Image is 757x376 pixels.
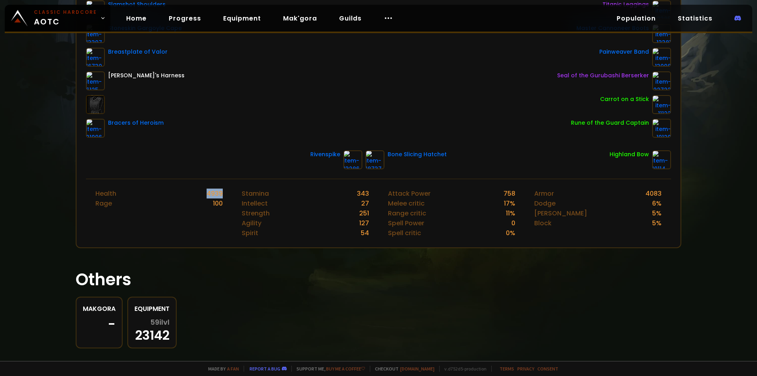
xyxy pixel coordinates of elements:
[361,228,369,238] div: 54
[242,198,268,208] div: Intellect
[652,150,671,169] img: item-19114
[95,198,112,208] div: Rage
[537,366,558,372] a: Consent
[388,189,431,198] div: Attack Power
[34,9,97,16] small: Classic Hardcore
[95,189,116,198] div: Health
[86,71,105,90] img: item-6125
[359,208,369,218] div: 251
[511,218,515,228] div: 0
[388,198,425,208] div: Melee critic
[652,119,671,138] img: item-19120
[534,218,552,228] div: Block
[610,10,662,26] a: Population
[400,366,434,372] a: [DOMAIN_NAME]
[652,198,662,208] div: 6 %
[652,71,671,90] img: item-22722
[242,189,269,198] div: Stamina
[439,366,487,372] span: v. d752d5 - production
[506,208,515,218] div: 11 %
[652,24,671,43] img: item-13381
[333,10,368,26] a: Guilds
[504,198,515,208] div: 17 %
[326,366,365,372] a: Buy me a coffee
[357,189,369,198] div: 343
[610,150,649,159] div: Highland Bow
[359,218,369,228] div: 127
[557,71,649,80] div: Seal of the Gurubashi Berserker
[500,366,514,372] a: Terms
[108,48,168,56] div: Breastplate of Valor
[277,10,323,26] a: Mak'gora
[506,228,515,238] div: 0 %
[645,189,662,198] div: 4083
[534,189,554,198] div: Armor
[76,297,123,348] a: Makgora-
[534,208,587,218] div: [PERSON_NAME]
[365,150,384,169] img: item-18737
[503,189,515,198] div: 758
[600,95,649,103] div: Carrot on a Stick
[388,218,424,228] div: Spell Power
[217,10,267,26] a: Equipment
[108,119,164,127] div: Bracers of Heroism
[361,198,369,208] div: 27
[388,150,447,159] div: Bone Slicing Hatchet
[108,0,166,9] div: Slamshot Shoulders
[86,24,105,43] img: item-13397
[388,228,421,238] div: Spell critic
[203,366,239,372] span: Made by
[120,10,153,26] a: Home
[310,150,340,159] div: Rivenspike
[108,71,185,80] div: [PERSON_NAME]'s Harness
[83,318,116,330] div: -
[5,5,110,32] a: Classic HardcoreAOTC
[207,189,223,198] div: 4939
[242,208,270,218] div: Strength
[127,297,177,348] a: Equipment59ilvl23142
[599,48,649,56] div: Painweaver Band
[134,304,170,314] div: Equipment
[213,198,223,208] div: 100
[517,366,534,372] a: Privacy
[242,218,261,228] div: Agility
[83,304,116,314] div: Makgora
[76,267,681,292] h1: Others
[150,318,170,326] span: 59 ilvl
[227,366,239,372] a: a fan
[34,9,97,28] span: AOTC
[671,10,719,26] a: Statistics
[652,208,662,218] div: 5 %
[86,48,105,67] img: item-16730
[242,228,258,238] div: Spirit
[534,198,556,208] div: Dodge
[652,48,671,67] img: item-13098
[652,218,662,228] div: 5 %
[86,119,105,138] img: item-21996
[571,119,649,127] div: Rune of the Guard Captain
[370,366,434,372] span: Checkout
[250,366,280,372] a: Report a bug
[291,366,365,372] span: Support me,
[388,208,426,218] div: Range critic
[652,95,671,114] img: item-11122
[162,10,207,26] a: Progress
[134,318,170,341] div: 23142
[602,0,649,9] div: Titanic Leggings
[343,150,362,169] img: item-13286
